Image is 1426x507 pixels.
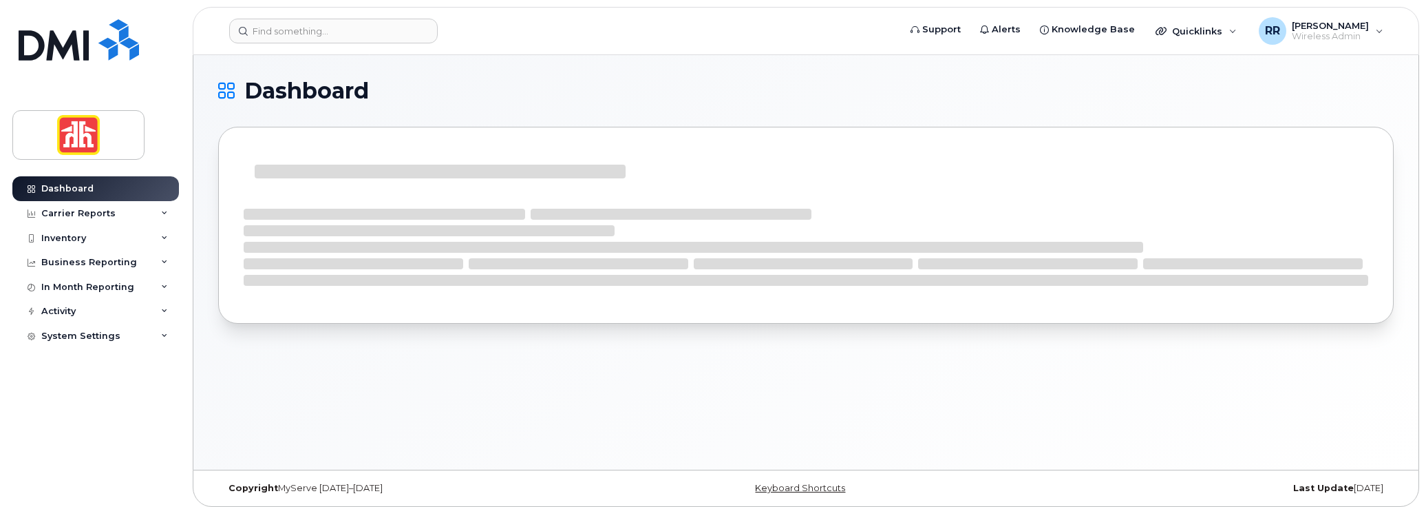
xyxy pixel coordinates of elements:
div: [DATE] [1002,483,1394,494]
a: Keyboard Shortcuts [755,483,845,493]
div: MyServe [DATE]–[DATE] [218,483,610,494]
strong: Last Update [1293,483,1354,493]
strong: Copyright [228,483,278,493]
span: Dashboard [244,81,369,101]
